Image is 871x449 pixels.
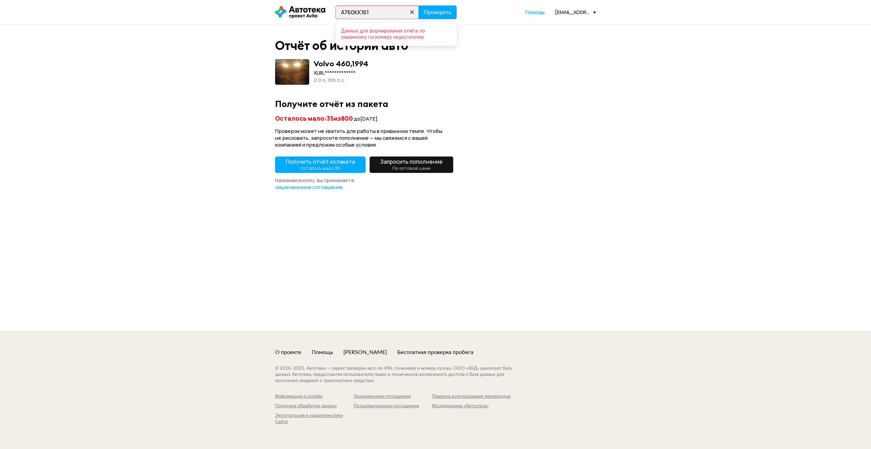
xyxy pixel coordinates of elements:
[300,165,340,171] small: Осталось мало: 35
[275,38,408,53] div: Отчёт об истории авто
[380,158,443,172] span: Запросить пополнение
[354,115,379,122] span: до [DATE] .
[275,366,526,384] div: © 2016– 2025 . Автотека — сервис проверки авто по VIN, госномеру и номеру кузова. ООО «АБД» реали...
[418,5,457,19] button: Проверить
[343,349,387,356] a: [PERSON_NAME]
[275,184,343,191] a: лицензионное соглашение
[432,403,511,409] a: Исследование «Автостата»
[275,394,354,400] a: Информация о cookies
[275,183,343,191] span: лицензионное соглашение
[275,128,455,148] div: Проверок может не хватить для работы в привычном темпе. Чтобы не рисковать, запросите пополнение ...
[397,349,473,356] a: Бесплатная проверка пробега
[525,9,545,15] span: Помощь
[314,77,368,84] div: 2.0 л, 106 л.c.
[275,114,353,122] span: Осталось мало: 35 из 800
[275,403,354,409] a: Политика обработки данных
[275,413,354,425] a: Эксплуатация и характеристики Сайта
[354,403,432,409] a: Пользовательское соглашение
[370,157,453,173] button: Запросить пополнениеПо оптовой цене
[424,10,451,15] span: Проверить
[275,177,354,191] span: Нажимая кнопку, вы принимаете .
[525,9,545,16] a: Помощь
[392,165,430,171] small: По оптовой цене
[555,9,596,15] div: [EMAIL_ADDRESS][DOMAIN_NAME]
[275,157,366,173] button: Получить отчёт из пакетаОсталось мало:35
[341,28,450,40] div: Данных для формирования отчёта по указанному госномеру недостаточно
[335,5,419,19] input: VIN, госномер, номер кузова
[354,394,432,400] a: Лицензионное соглашение
[275,349,301,356] a: О проекте
[275,98,596,109] div: Получите отчёт из пакета
[314,59,368,68] div: Volvo 460 , 1994
[432,394,511,400] a: Правила использования промокодов
[312,349,333,356] a: Помощь
[286,158,355,172] span: Получить отчёт из пакета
